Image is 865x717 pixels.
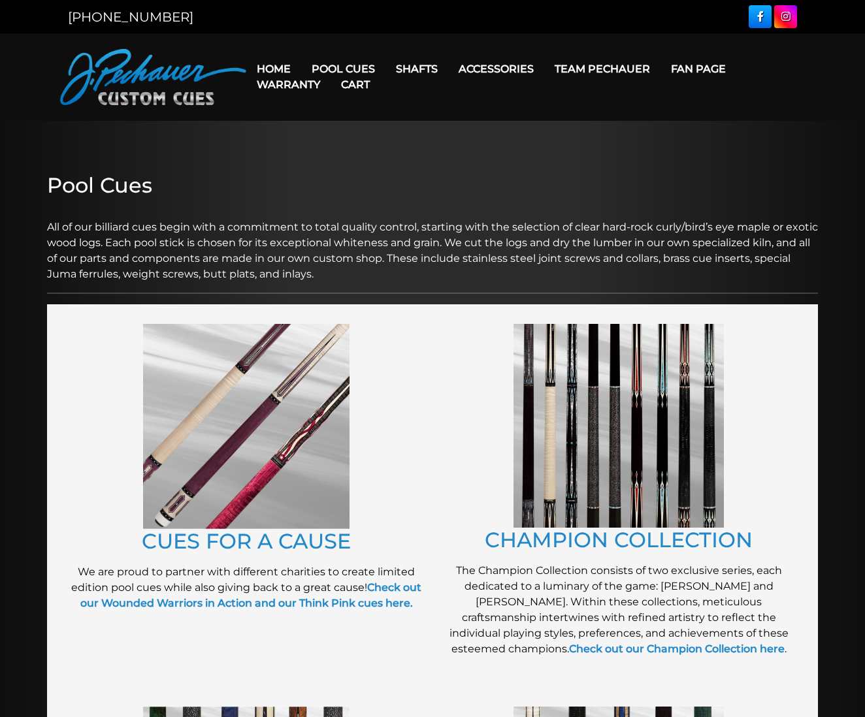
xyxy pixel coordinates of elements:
a: Accessories [448,52,544,86]
p: All of our billiard cues begin with a commitment to total quality control, starting with the sele... [47,204,818,282]
a: Fan Page [661,52,736,86]
a: Home [246,52,301,86]
a: [PHONE_NUMBER] [68,9,193,25]
a: Shafts [385,52,448,86]
p: We are proud to partner with different charities to create limited edition pool cues while also g... [67,564,426,611]
a: Team Pechauer [544,52,661,86]
a: CUES FOR A CAUSE [142,528,351,554]
p: The Champion Collection consists of two exclusive series, each dedicated to a luminary of the gam... [439,563,798,657]
img: Pechauer Custom Cues [60,49,246,105]
h2: Pool Cues [47,173,818,198]
a: CHAMPION COLLECTION [485,527,753,552]
a: Cart [331,68,380,101]
a: Check out our Champion Collection here [569,643,785,655]
a: Warranty [246,68,331,101]
a: Pool Cues [301,52,385,86]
